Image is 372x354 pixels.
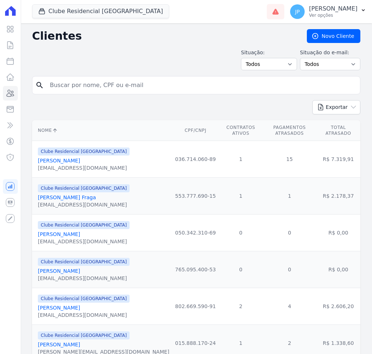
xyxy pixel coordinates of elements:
[219,178,263,215] td: 1
[316,120,360,141] th: Total Atrasado
[38,184,130,192] span: Clube Residencial [GEOGRAPHIC_DATA]
[38,147,130,156] span: Clube Residencial [GEOGRAPHIC_DATA]
[172,251,219,288] td: 765.095.400-53
[263,120,316,141] th: Pagamentos Atrasados
[38,295,130,303] span: Clube Residencial [GEOGRAPHIC_DATA]
[263,178,316,215] td: 1
[38,331,130,339] span: Clube Residencial [GEOGRAPHIC_DATA]
[316,288,360,325] td: R$ 2.606,20
[38,164,130,172] div: [EMAIL_ADDRESS][DOMAIN_NAME]
[316,141,360,178] td: R$ 7.319,91
[309,5,357,12] p: [PERSON_NAME]
[32,29,295,43] h2: Clientes
[38,221,130,229] span: Clube Residencial [GEOGRAPHIC_DATA]
[263,288,316,325] td: 4
[38,305,80,311] a: [PERSON_NAME]
[219,251,263,288] td: 0
[309,12,357,18] p: Ver opções
[172,120,219,141] th: CPF/CNPJ
[219,141,263,178] td: 1
[172,178,219,215] td: 553.777.690-15
[295,9,300,14] span: JP
[38,258,130,266] span: Clube Residencial [GEOGRAPHIC_DATA]
[316,251,360,288] td: R$ 0,00
[263,141,316,178] td: 15
[45,78,357,93] input: Buscar por nome, CPF ou e-mail
[38,201,130,208] div: [EMAIL_ADDRESS][DOMAIN_NAME]
[312,100,360,114] button: Exportar
[38,268,80,274] a: [PERSON_NAME]
[38,311,130,319] div: [EMAIL_ADDRESS][DOMAIN_NAME]
[316,215,360,251] td: R$ 0,00
[219,120,263,141] th: Contratos Ativos
[38,231,80,237] a: [PERSON_NAME]
[219,288,263,325] td: 2
[316,178,360,215] td: R$ 2.178,37
[307,29,360,43] a: Novo Cliente
[38,342,80,347] a: [PERSON_NAME]
[32,120,172,141] th: Nome
[172,215,219,251] td: 050.342.310-69
[38,194,96,200] a: [PERSON_NAME] Fraga
[263,215,316,251] td: 0
[172,141,219,178] td: 036.714.060-89
[172,288,219,325] td: 802.669.590-91
[263,251,316,288] td: 0
[241,49,297,56] label: Situação:
[284,1,372,22] button: JP [PERSON_NAME] Ver opções
[38,275,130,282] div: [EMAIL_ADDRESS][DOMAIN_NAME]
[35,81,44,90] i: search
[32,4,169,18] button: Clube Residencial [GEOGRAPHIC_DATA]
[38,158,80,164] a: [PERSON_NAME]
[219,215,263,251] td: 0
[38,238,130,245] div: [EMAIL_ADDRESS][DOMAIN_NAME]
[300,49,360,56] label: Situação do e-mail:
